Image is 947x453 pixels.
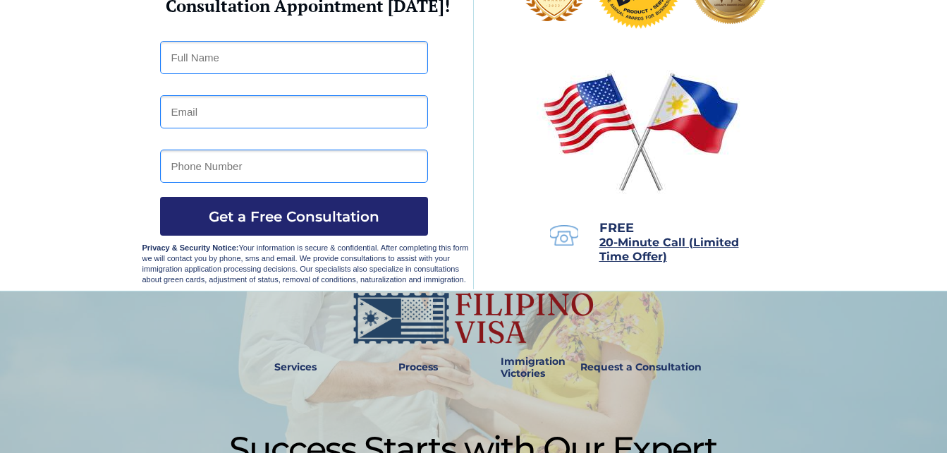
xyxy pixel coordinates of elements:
[599,237,739,262] a: 20-Minute Call (Limited Time Offer)
[495,351,542,384] a: Immigration Victories
[265,351,326,384] a: Services
[391,351,445,384] a: Process
[574,351,708,384] a: Request a Consultation
[160,41,428,74] input: Full Name
[398,361,438,373] strong: Process
[580,361,702,373] strong: Request a Consultation
[160,150,428,183] input: Phone Number
[501,355,566,380] strong: Immigration Victories
[160,95,428,128] input: Email
[160,208,428,225] span: Get a Free Consultation
[160,197,428,236] button: Get a Free Consultation
[599,236,739,263] span: 20-Minute Call (Limited Time Offer)
[599,220,634,236] span: FREE
[142,243,469,284] span: Your information is secure & confidential. After completing this form we will contact you by phon...
[274,361,317,373] strong: Services
[142,243,239,252] strong: Privacy & Security Notice:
